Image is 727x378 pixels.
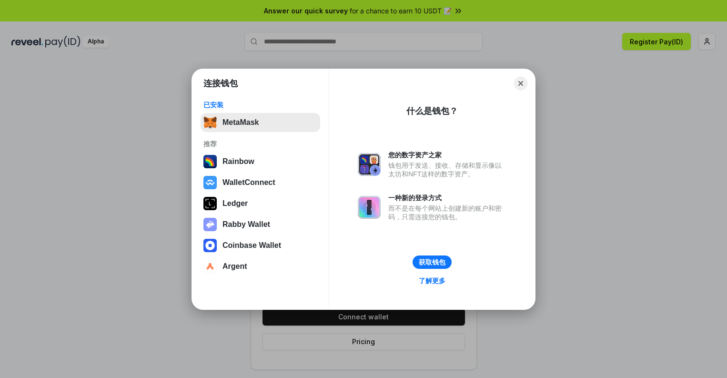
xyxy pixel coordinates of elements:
button: Rainbow [201,152,320,171]
img: svg+xml,%3Csvg%20width%3D%2228%22%20height%3D%2228%22%20viewBox%3D%220%200%2028%2028%22%20fill%3D... [203,239,217,252]
img: svg+xml,%3Csvg%20xmlns%3D%22http%3A%2F%2Fwww.w3.org%2F2000%2Fsvg%22%20width%3D%2228%22%20height%3... [203,197,217,210]
a: 了解更多 [413,275,451,287]
button: WalletConnect [201,173,320,192]
div: Coinbase Wallet [222,241,281,250]
button: 获取钱包 [413,255,452,269]
div: 已安装 [203,101,317,109]
div: Rabby Wallet [222,220,270,229]
div: Rainbow [222,157,254,166]
button: Rabby Wallet [201,215,320,234]
div: Ledger [222,199,248,208]
div: 什么是钱包？ [406,105,458,117]
div: 了解更多 [419,276,445,285]
img: svg+xml,%3Csvg%20xmlns%3D%22http%3A%2F%2Fwww.w3.org%2F2000%2Fsvg%22%20fill%3D%22none%22%20viewBox... [358,196,381,219]
button: Argent [201,257,320,276]
img: svg+xml,%3Csvg%20width%3D%2228%22%20height%3D%2228%22%20viewBox%3D%220%200%2028%2028%22%20fill%3D... [203,176,217,189]
img: svg+xml,%3Csvg%20fill%3D%22none%22%20height%3D%2233%22%20viewBox%3D%220%200%2035%2033%22%20width%... [203,116,217,129]
button: Close [514,77,527,90]
div: 获取钱包 [419,258,445,266]
div: WalletConnect [222,178,275,187]
button: Coinbase Wallet [201,236,320,255]
img: svg+xml,%3Csvg%20width%3D%22120%22%20height%3D%22120%22%20viewBox%3D%220%200%20120%20120%22%20fil... [203,155,217,168]
div: 推荐 [203,140,317,148]
div: 您的数字资产之家 [388,151,506,159]
img: svg+xml,%3Csvg%20width%3D%2228%22%20height%3D%2228%22%20viewBox%3D%220%200%2028%2028%22%20fill%3D... [203,260,217,273]
div: 一种新的登录方式 [388,194,506,202]
button: MetaMask [201,113,320,132]
button: Ledger [201,194,320,213]
img: svg+xml,%3Csvg%20xmlns%3D%22http%3A%2F%2Fwww.w3.org%2F2000%2Fsvg%22%20fill%3D%22none%22%20viewBox... [203,218,217,231]
div: 而不是在每个网站上创建新的账户和密码，只需连接您的钱包。 [388,204,506,221]
img: svg+xml,%3Csvg%20xmlns%3D%22http%3A%2F%2Fwww.w3.org%2F2000%2Fsvg%22%20fill%3D%22none%22%20viewBox... [358,153,381,176]
div: 钱包用于发送、接收、存储和显示像以太坊和NFT这样的数字资产。 [388,161,506,178]
div: Argent [222,262,247,271]
h1: 连接钱包 [203,78,238,89]
div: MetaMask [222,118,259,127]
